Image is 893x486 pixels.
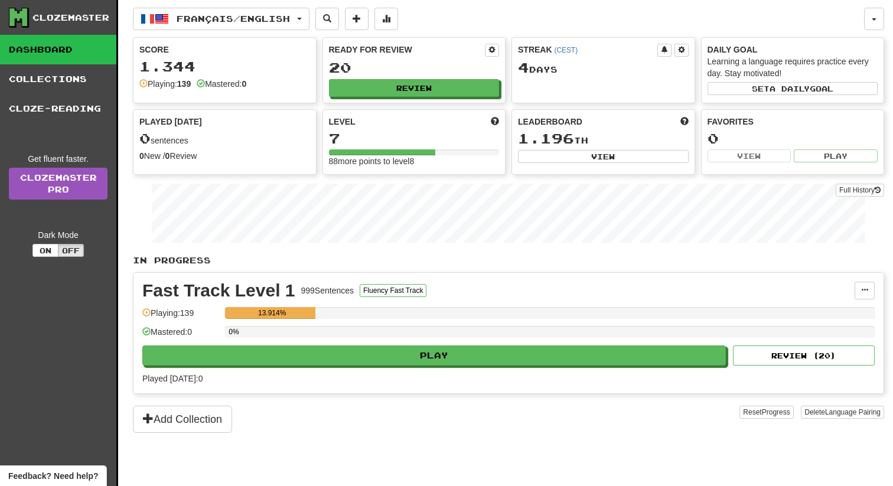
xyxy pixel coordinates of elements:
[9,168,107,200] a: ClozemasterPro
[242,79,246,89] strong: 0
[739,406,793,419] button: ResetProgress
[518,59,529,76] span: 4
[518,60,689,76] div: Day s
[139,116,202,128] span: Played [DATE]
[708,131,878,146] div: 0
[518,130,574,146] span: 1.196
[518,44,657,56] div: Streak
[9,153,107,165] div: Get fluent faster.
[836,184,884,197] button: Full History
[133,8,309,30] button: Français/English
[360,284,426,297] button: Fluency Fast Track
[8,470,98,482] span: Open feedback widget
[708,149,791,162] button: View
[770,84,810,93] span: a daily
[329,116,356,128] span: Level
[139,130,151,146] span: 0
[345,8,369,30] button: Add sentence to collection
[329,44,485,56] div: Ready for Review
[9,229,107,241] div: Dark Mode
[142,307,219,327] div: Playing: 139
[315,8,339,30] button: Search sentences
[680,116,689,128] span: This week in points, UTC
[491,116,499,128] span: Score more points to level up
[177,79,191,89] strong: 139
[142,345,726,366] button: Play
[708,82,878,95] button: Seta dailygoal
[708,56,878,79] div: Learning a language requires practice every day. Stay motivated!
[229,307,315,319] div: 13.914%
[329,155,500,167] div: 88 more points to level 8
[374,8,398,30] button: More stats
[518,131,689,146] div: th
[58,244,84,257] button: Off
[762,408,790,416] span: Progress
[142,282,295,299] div: Fast Track Level 1
[733,345,875,366] button: Review (20)
[32,244,58,257] button: On
[554,46,578,54] a: (CEST)
[801,406,884,419] button: DeleteLanguage Pairing
[142,326,219,345] div: Mastered: 0
[133,255,884,266] p: In Progress
[139,150,310,162] div: New / Review
[197,78,246,90] div: Mastered:
[139,44,310,56] div: Score
[794,149,878,162] button: Play
[518,116,582,128] span: Leaderboard
[329,131,500,146] div: 7
[329,60,500,75] div: 20
[32,12,109,24] div: Clozemaster
[329,79,500,97] button: Review
[301,285,354,296] div: 999 Sentences
[165,151,170,161] strong: 0
[825,408,881,416] span: Language Pairing
[139,59,310,74] div: 1.344
[133,406,232,433] button: Add Collection
[142,374,203,383] span: Played [DATE]: 0
[708,44,878,56] div: Daily Goal
[139,131,310,146] div: sentences
[708,116,878,128] div: Favorites
[177,14,290,24] span: Français / English
[139,151,144,161] strong: 0
[139,78,191,90] div: Playing:
[518,150,689,163] button: View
